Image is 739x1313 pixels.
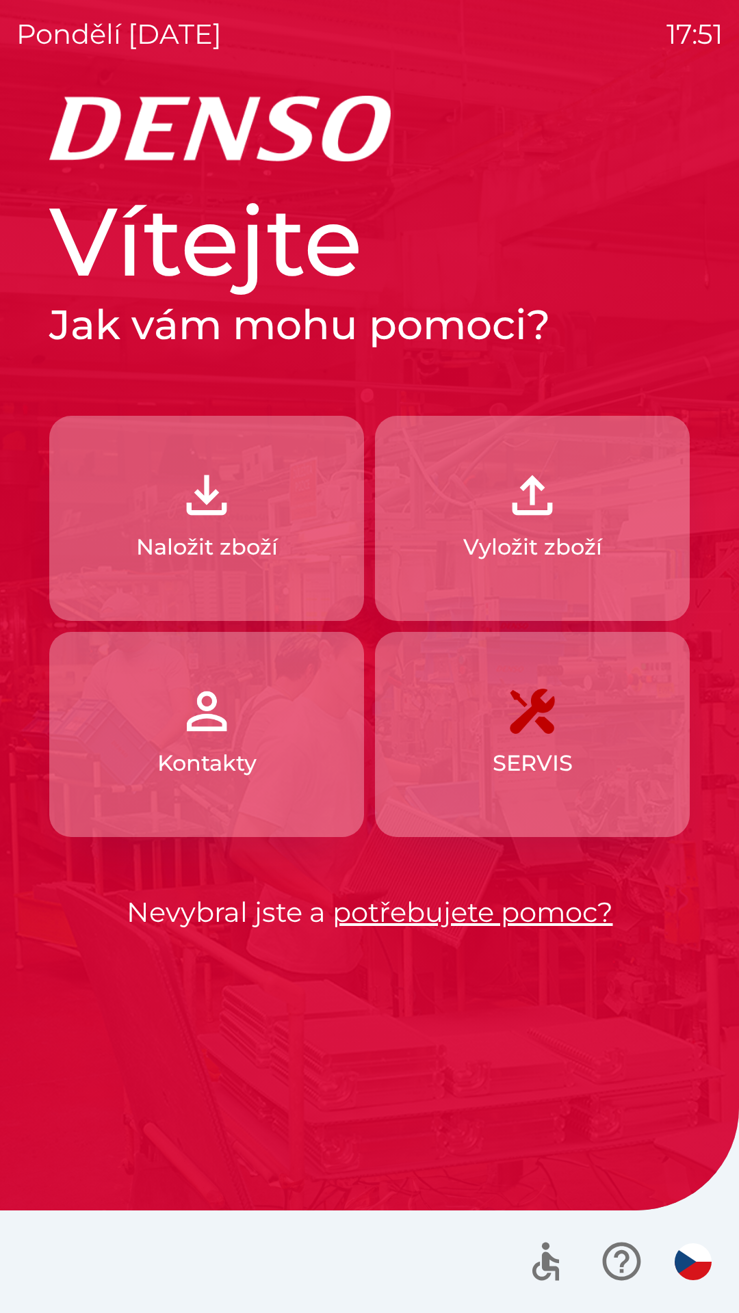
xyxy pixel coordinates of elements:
[502,465,562,525] img: 2fb22d7f-6f53-46d3-a092-ee91fce06e5d.png
[463,531,602,563] p: Vyložit zboží
[675,1243,712,1280] img: cs flag
[49,300,690,350] h2: Jak vám mohu pomoci?
[16,14,222,55] p: pondělí [DATE]
[502,681,562,741] img: 7408382d-57dc-4d4c-ad5a-dca8f73b6e74.png
[333,895,613,929] a: potřebujete pomoc?
[49,632,364,837] button: Kontakty
[136,531,278,563] p: Naložit zboží
[375,416,690,621] button: Vyložit zboží
[49,183,690,300] h1: Vítejte
[177,465,237,525] img: 918cc13a-b407-47b8-8082-7d4a57a89498.png
[177,681,237,741] img: 072f4d46-cdf8-44b2-b931-d189da1a2739.png
[49,416,364,621] button: Naložit zboží
[49,96,690,161] img: Logo
[49,892,690,933] p: Nevybral jste a
[375,632,690,837] button: SERVIS
[157,747,257,780] p: Kontakty
[493,747,573,780] p: SERVIS
[666,14,723,55] p: 17:51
